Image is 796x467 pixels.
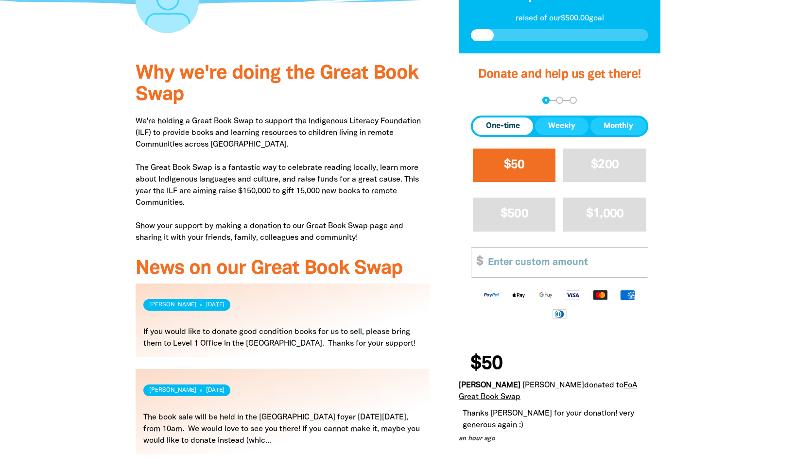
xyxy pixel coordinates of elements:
[136,65,418,104] span: Why we're doing the Great Book Swap
[542,97,550,104] button: Navigate to step 1 of 3 to enter your donation amount
[473,198,556,231] button: $500
[587,289,614,300] img: Mastercard logo
[459,434,653,444] p: an hour ago
[486,120,520,132] span: One-time
[614,289,641,300] img: American Express logo
[136,284,430,466] div: Paginated content
[481,248,648,277] input: Enter custom amount
[501,208,528,219] span: $500
[471,13,648,24] p: raised of our $500.00 goal
[591,159,619,170] span: $200
[584,382,623,389] span: donated to
[459,349,660,444] div: Donation stream
[471,248,483,277] span: $
[546,308,573,319] img: Diners Club logo
[563,149,646,182] button: $200
[473,117,533,135] button: One-time
[459,382,520,389] em: [PERSON_NAME]
[559,289,587,300] img: Visa logo
[570,97,577,104] button: Navigate to step 3 of 3 to enter your payment details
[504,159,525,170] span: $50
[590,117,646,135] button: Monthly
[473,149,556,182] button: $50
[470,354,502,374] span: $50
[535,117,588,135] button: Weekly
[604,120,633,132] span: Monthly
[478,69,641,80] span: Donate and help us get there!
[522,382,584,389] em: [PERSON_NAME]
[136,258,430,280] h3: News on our Great Book Swap
[586,208,624,219] span: $1,000
[471,116,648,137] div: Donation frequency
[471,282,648,327] div: Available payment methods
[505,289,532,300] img: Apple Pay logo
[478,289,505,300] img: Paypal logo
[459,382,637,400] a: FoA Great Book Swap
[459,406,653,433] div: Thanks [PERSON_NAME] for your donation! very generous again :)
[563,198,646,231] button: $1,000
[532,289,559,300] img: Google Pay logo
[136,116,430,244] p: We're holding a Great Book Swap to support the Indigenous Literacy Foundation (ILF) to provide bo...
[556,97,563,104] button: Navigate to step 2 of 3 to enter your details
[548,120,575,132] span: Weekly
